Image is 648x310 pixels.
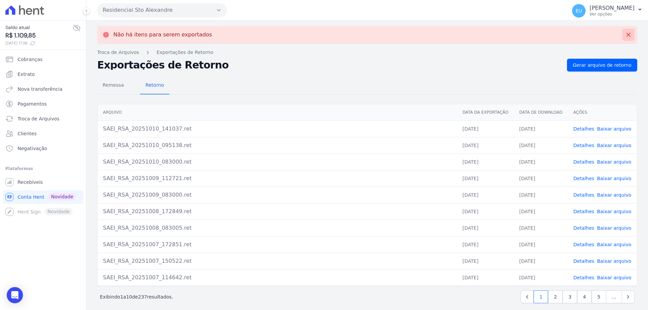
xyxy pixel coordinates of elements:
div: SAEI_RSA_20251007_172851.ret [103,241,452,249]
span: 237 [138,294,147,300]
a: Baixar arquivo [597,192,631,198]
a: Nova transferência [3,82,83,96]
td: [DATE] [457,220,514,236]
a: Detalhes [573,275,594,280]
th: Arquivo [98,104,457,121]
span: Conta Hent [18,194,44,200]
a: Detalhes [573,258,594,264]
span: Retorno [141,78,168,92]
a: Detalhes [573,159,594,165]
div: SAEI_RSA_20251008_172849.ret [103,207,452,216]
a: Baixar arquivo [597,126,631,132]
div: SAEI_RSA_20251007_114642.ret [103,274,452,282]
td: [DATE] [457,203,514,220]
span: 10 [126,294,132,300]
a: Remessa [97,77,129,94]
a: Baixar arquivo [597,209,631,214]
a: Cobranças [3,53,83,66]
div: SAEI_RSA_20251009_112721.ret [103,174,452,182]
a: Troca de Arquivos [3,112,83,125]
td: [DATE] [514,203,568,220]
td: [DATE] [514,220,568,236]
a: Detalhes [573,225,594,231]
a: 3 [563,290,577,303]
span: … [606,290,622,303]
span: Saldo atual [5,24,73,31]
a: Baixar arquivo [597,258,631,264]
a: Exportações de Retorno [157,49,213,56]
td: [DATE] [457,236,514,253]
div: SAEI_RSA_20251009_083000.ret [103,191,452,199]
a: Troca de Arquivos [97,49,139,56]
a: Previous [521,290,534,303]
span: Gerar arquivo de retorno [573,62,631,68]
span: Recebíveis [18,179,43,186]
span: Cobranças [18,56,43,63]
td: [DATE] [457,269,514,286]
a: Baixar arquivo [597,275,631,280]
td: [DATE] [514,253,568,269]
td: [DATE] [514,236,568,253]
div: SAEI_RSA_20251010_095138.ret [103,141,452,149]
td: [DATE] [514,187,568,203]
span: Remessa [99,78,128,92]
nav: Sidebar [5,53,81,219]
span: EU [576,8,582,13]
span: Negativação [18,145,47,152]
a: Baixar arquivo [597,225,631,231]
a: Extrato [3,67,83,81]
td: [DATE] [514,269,568,286]
span: Extrato [18,71,35,78]
p: Ver opções [590,11,634,17]
a: 1 [534,290,548,303]
td: [DATE] [514,137,568,153]
a: Clientes [3,127,83,140]
span: Clientes [18,130,36,137]
button: Residencial Sto Alexandre [97,3,227,17]
td: [DATE] [457,153,514,170]
span: Novidade [48,193,76,200]
th: Data de Download [514,104,568,121]
span: Pagamentos [18,101,47,107]
a: Negativação [3,142,83,155]
button: EU [PERSON_NAME] Ver opções [567,1,648,20]
span: Nova transferência [18,86,62,92]
a: Detalhes [573,209,594,214]
span: Troca de Arquivos [18,115,59,122]
td: [DATE] [514,120,568,137]
a: Gerar arquivo de retorno [567,59,637,72]
span: 1 [120,294,123,300]
td: [DATE] [457,253,514,269]
a: Baixar arquivo [597,143,631,148]
a: Detalhes [573,126,594,132]
a: Detalhes [573,242,594,247]
a: Baixar arquivo [597,176,631,181]
p: Exibindo a de resultados. [100,293,173,300]
td: [DATE] [457,187,514,203]
div: SAEI_RSA_20251010_083000.ret [103,158,452,166]
a: 2 [548,290,563,303]
th: Data da Exportação [457,104,514,121]
p: [PERSON_NAME] [590,5,634,11]
td: [DATE] [514,153,568,170]
td: [DATE] [457,120,514,137]
nav: Breadcrumb [97,49,637,56]
span: R$ 1.109,85 [5,31,73,40]
a: Retorno [140,77,169,94]
td: [DATE] [514,170,568,187]
span: [DATE] 17:38 [5,40,73,46]
a: Baixar arquivo [597,159,631,165]
a: Conta Hent Novidade [3,190,83,204]
a: 4 [577,290,592,303]
a: Next [622,290,634,303]
div: Plataformas [5,165,81,173]
a: 5 [592,290,606,303]
h2: Exportações de Retorno [97,60,562,70]
a: Recebíveis [3,175,83,189]
a: Detalhes [573,176,594,181]
div: SAEI_RSA_20251010_141037.ret [103,125,452,133]
a: Detalhes [573,192,594,198]
div: SAEI_RSA_20251007_150522.ret [103,257,452,265]
div: Open Intercom Messenger [7,287,23,303]
div: SAEI_RSA_20251008_083005.ret [103,224,452,232]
